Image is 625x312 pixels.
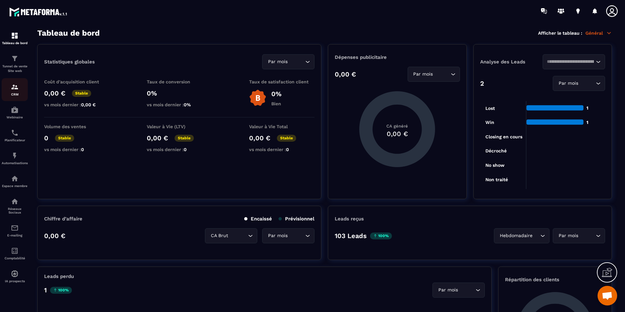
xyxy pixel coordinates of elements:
p: Leads perdu [44,273,74,279]
a: Ouvrir le chat [598,286,617,305]
p: 103 Leads [335,232,367,240]
a: emailemailE-mailing [2,219,28,242]
img: automations [11,270,19,278]
span: CA Brut [209,232,229,239]
img: logo [9,6,68,18]
span: 0 [81,147,84,152]
span: Par mois [266,232,289,239]
input: Search for option [434,71,449,78]
div: Search for option [262,228,314,243]
img: accountant [11,247,19,255]
p: 1 [44,286,47,294]
p: vs mois dernier : [44,147,110,152]
tspan: Win [485,120,494,125]
img: automations [11,106,19,114]
div: Search for option [543,54,605,69]
p: vs mois dernier : [147,147,212,152]
p: Statistiques globales [44,59,95,65]
p: vs mois dernier : [147,102,212,107]
p: Répartition des clients [505,277,605,283]
p: Tableau de bord [2,41,28,45]
p: 0,00 € [44,89,65,97]
a: social-networksocial-networkRéseaux Sociaux [2,193,28,219]
input: Search for option [289,232,304,239]
p: Coût d'acquisition client [44,79,110,84]
a: automationsautomationsEspace membre [2,170,28,193]
p: E-mailing [2,234,28,237]
a: accountantaccountantComptabilité [2,242,28,265]
img: automations [11,175,19,182]
p: Stable [277,135,296,142]
img: email [11,224,19,232]
p: Prévisionnel [279,216,314,222]
div: Search for option [262,54,314,69]
a: formationformationTableau de bord [2,27,28,50]
p: Général [585,30,612,36]
span: Par mois [437,286,459,294]
p: 0,00 € [249,134,270,142]
p: 0,00 € [335,70,356,78]
tspan: Non traité [485,177,508,182]
tspan: No show [485,163,505,168]
p: Tunnel de vente Site web [2,64,28,73]
a: formationformationTunnel de vente Site web [2,50,28,78]
p: Comptabilité [2,256,28,260]
input: Search for option [547,58,594,65]
span: Par mois [412,71,434,78]
p: Réseaux Sociaux [2,207,28,214]
p: 0,00 € [147,134,168,142]
div: Search for option [494,228,549,243]
p: CRM [2,93,28,96]
p: Encaissé [244,216,272,222]
p: Automatisations [2,161,28,165]
p: Valeur à Vie Total [249,124,314,129]
h3: Tableau de bord [37,28,100,38]
p: Stable [55,135,74,142]
p: 100% [50,287,72,294]
span: 0% [184,102,191,107]
p: Espace membre [2,184,28,188]
p: 0% [147,89,212,97]
img: automations [11,152,19,160]
a: automationsautomationsWebinaire [2,101,28,124]
img: formation [11,83,19,91]
tspan: Lost [485,106,495,111]
input: Search for option [534,232,539,239]
span: 0 [286,147,289,152]
p: Chiffre d’affaire [44,216,82,222]
span: 0 [184,147,187,152]
p: Taux de satisfaction client [249,79,314,84]
span: Par mois [557,232,580,239]
input: Search for option [459,286,474,294]
p: Stable [72,90,91,97]
a: schedulerschedulerPlanificateur [2,124,28,147]
img: scheduler [11,129,19,137]
p: Leads reçus [335,216,364,222]
div: Search for option [408,67,460,82]
input: Search for option [580,232,594,239]
p: Webinaire [2,115,28,119]
p: Dépenses publicitaire [335,54,460,60]
p: 0% [271,90,281,98]
div: Search for option [553,228,605,243]
span: Par mois [266,58,289,65]
tspan: Décroché [485,148,507,153]
p: 2 [480,79,484,87]
p: 0,00 € [44,232,65,240]
input: Search for option [580,80,594,87]
p: vs mois dernier : [44,102,110,107]
img: b-badge-o.b3b20ee6.svg [249,89,266,107]
img: social-network [11,198,19,205]
p: Valeur à Vie (LTV) [147,124,212,129]
tspan: Closing en cours [485,134,522,140]
p: 0 [44,134,48,142]
p: 100% [370,233,392,239]
input: Search for option [229,232,246,239]
span: Hebdomadaire [498,232,534,239]
p: Bien [271,101,281,106]
img: formation [11,32,19,40]
p: vs mois dernier : [249,147,314,152]
a: formationformationCRM [2,78,28,101]
p: Afficher le tableau : [538,30,582,36]
span: 0,00 € [81,102,96,107]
